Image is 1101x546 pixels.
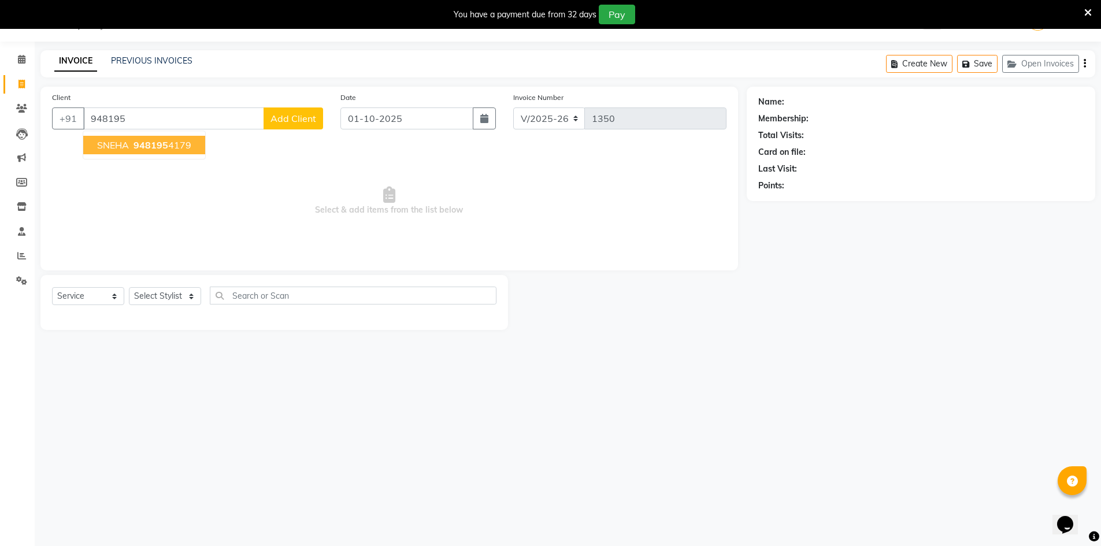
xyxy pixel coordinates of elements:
[264,107,323,129] button: Add Client
[111,55,192,66] a: PREVIOUS INVOICES
[131,139,191,151] ngb-highlight: 4179
[134,139,168,151] span: 948195
[758,146,806,158] div: Card on file:
[454,9,596,21] div: You have a payment due from 32 days
[758,163,797,175] div: Last Visit:
[1002,55,1079,73] button: Open Invoices
[340,92,356,103] label: Date
[758,113,809,125] div: Membership:
[52,92,71,103] label: Client
[270,113,316,124] span: Add Client
[758,96,784,108] div: Name:
[83,107,264,129] input: Search by Name/Mobile/Email/Code
[97,139,129,151] span: SNEHA
[210,287,496,304] input: Search or Scan
[758,129,804,142] div: Total Visits:
[599,5,635,24] button: Pay
[957,55,998,73] button: Save
[886,55,952,73] button: Create New
[758,180,784,192] div: Points:
[513,92,564,103] label: Invoice Number
[52,143,726,259] span: Select & add items from the list below
[52,107,84,129] button: +91
[1052,500,1089,534] iframe: chat widget
[54,51,97,72] a: INVOICE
